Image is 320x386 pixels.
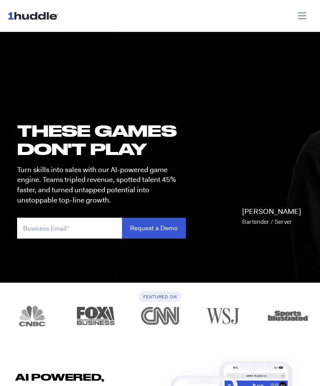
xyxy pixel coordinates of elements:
img: logo_sports [261,305,315,326]
button: Toggle navigation [292,8,313,23]
input: Request a Demo [122,218,186,239]
div: 5 of 12 [256,305,320,326]
img: ... [8,8,62,23]
img: logo_cnn [133,305,187,326]
img: logo_cnbc [5,305,59,326]
img: logo_wsj [197,305,250,326]
a: logo_cnn [128,305,192,326]
h2: AI POWERED, [15,370,160,384]
p: Turn skills into sales with our AI-powered game engine. Teams tripled revenue, spotted talent 45%... [17,165,184,205]
input: Business Email* [17,218,122,239]
img: logo_fox [70,305,123,326]
h6: Featured On [139,291,182,302]
div: 4 of 12 [192,305,256,326]
div: 2 of 12 [64,305,128,326]
p: [PERSON_NAME] [242,206,301,228]
a: logo_fox [64,305,128,326]
span: Bartender / Server [242,218,292,226]
h1: these GAMES DON'T PLAY [17,122,192,158]
a: logo_wsj [192,305,256,326]
div: 3 of 12 [128,305,192,326]
a: logo_sports [256,305,320,326]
